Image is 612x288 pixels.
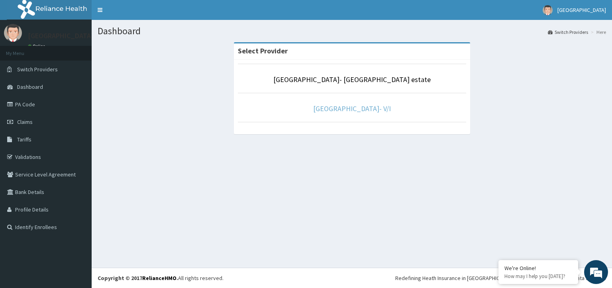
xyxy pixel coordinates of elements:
a: RelianceHMO [142,274,177,282]
a: Switch Providers [548,29,588,35]
div: Redefining Heath Insurance in [GEOGRAPHIC_DATA] using Telemedicine and Data Science! [395,274,606,282]
span: Claims [17,118,33,125]
img: User Image [543,5,553,15]
strong: Copyright © 2017 . [98,274,178,282]
li: Here [589,29,606,35]
a: [GEOGRAPHIC_DATA]- V/I [313,104,391,113]
a: Online [28,43,47,49]
img: User Image [4,24,22,42]
footer: All rights reserved. [92,268,612,288]
span: Tariffs [17,136,31,143]
strong: Select Provider [238,46,288,55]
p: How may I help you today? [504,273,572,280]
span: Dashboard [17,83,43,90]
div: We're Online! [504,264,572,272]
a: [GEOGRAPHIC_DATA]- [GEOGRAPHIC_DATA] estate [273,75,431,84]
span: Switch Providers [17,66,58,73]
p: [GEOGRAPHIC_DATA] [28,32,94,39]
span: [GEOGRAPHIC_DATA] [557,6,606,14]
h1: Dashboard [98,26,606,36]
